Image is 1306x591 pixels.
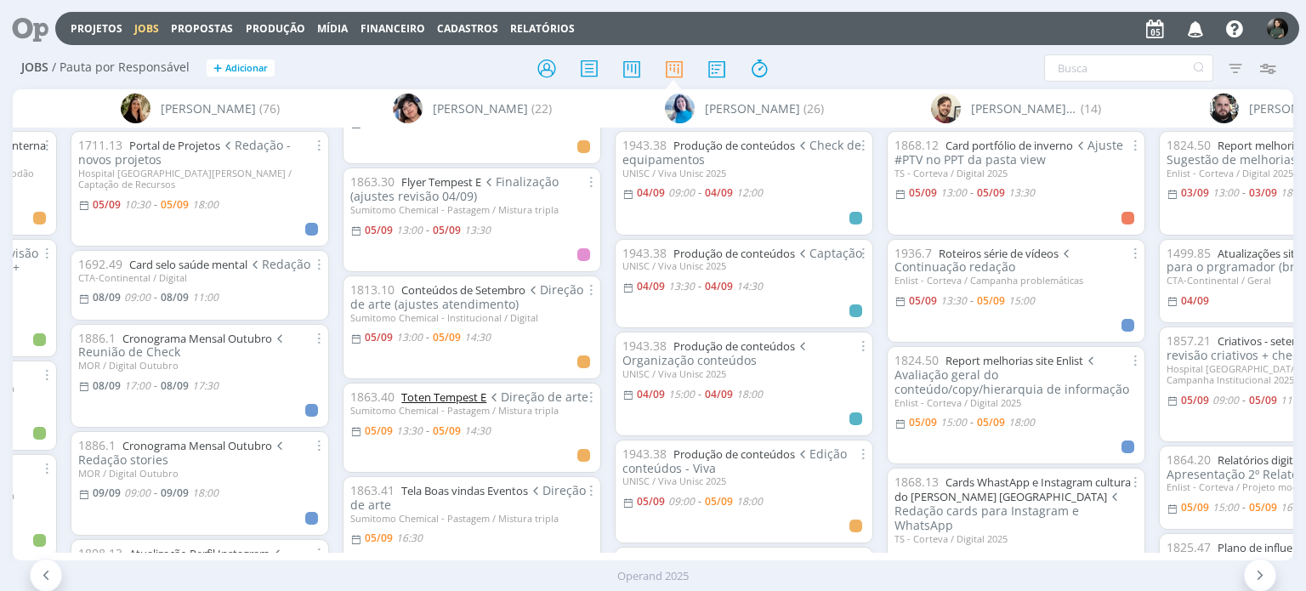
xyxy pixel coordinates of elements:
: - [698,389,701,400]
: - [154,381,157,391]
div: Sumitomo Chemical - Pastagem / Mistura tripla [350,204,593,215]
: 15:00 [940,415,967,429]
span: 1943.38 [622,137,667,153]
: 15:00 [1212,500,1239,514]
div: Hospital [GEOGRAPHIC_DATA][PERSON_NAME] / Captação de Recursos [78,168,321,190]
div: CTA-Continental / Digital [78,272,321,283]
: 17:00 [124,378,150,393]
: - [970,296,974,306]
span: 1886.1 [78,437,116,453]
: 05/09 [977,293,1005,308]
: 18:00 [736,494,763,509]
: - [426,332,429,343]
: 05/09 [1249,393,1277,407]
button: Propostas [166,22,238,36]
: 09/09 [93,486,121,500]
img: G [1209,94,1239,123]
: - [426,426,429,436]
button: Financeiro [355,22,430,36]
: 05/09 [365,423,393,438]
: 13:30 [1008,185,1035,200]
: 09:00 [124,290,150,304]
: 18:00 [1008,415,1035,429]
a: Flyer Tempest E [401,174,481,190]
a: Tela Boas vindas Eventos [401,483,528,498]
button: Jobs [129,22,164,36]
: 08/09 [161,378,189,393]
span: (26) [803,99,824,117]
span: 1692.49 [78,256,122,272]
: 13:30 [464,223,491,237]
span: Redação cards para Instagram e WhatsApp [894,488,1121,533]
div: UNISC / Viva Unisc 2025 [622,260,866,271]
span: Check de equipamentos [622,137,861,168]
div: MOR / Digital Outubro [78,360,321,371]
: 05/09 [909,415,937,429]
button: Projetos [65,22,128,36]
: 04/09 [1181,293,1209,308]
span: Organização conteúdos [622,338,809,368]
: 16:30 [396,531,423,545]
span: Redação stories [78,437,287,468]
a: Portal de Projetos [129,138,220,153]
: 09:00 [1212,393,1239,407]
: 13:00 [396,223,423,237]
a: Produção de conteúdos [673,446,795,462]
: 11:00 [192,290,219,304]
span: (76) [259,99,280,117]
span: 1868.12 [894,137,939,153]
: 05/09 [705,494,733,509]
: 05/09 [909,185,937,200]
: 09:00 [940,551,967,565]
: - [698,188,701,198]
span: 1863.30 [350,173,395,190]
a: Conteúdos de Setembro [401,282,525,298]
span: 1499.85 [1167,245,1211,261]
a: Atualização Perfil Instagram [129,546,270,561]
: - [154,488,157,498]
span: 1863.40 [350,389,395,405]
: 14:30 [736,279,763,293]
a: Cronograma Mensal Outubro [122,438,272,453]
: 14:30 [464,423,491,438]
span: Ajuste #PTV no PPT da pasta view [894,137,1123,168]
: 09:00 [668,494,695,509]
a: Produção [246,21,305,36]
: 05/09 [637,494,665,509]
: 08/09 [977,551,1005,565]
: 12:00 [736,185,763,200]
: - [698,497,701,507]
a: Cronograma Mensal Outubro [122,331,272,346]
span: [PERSON_NAME] [705,99,800,117]
: 14:30 [464,330,491,344]
: 04/09 [637,185,665,200]
a: Produção de conteúdos [673,246,795,261]
button: +Adicionar [207,60,275,77]
: 05/09 [365,223,393,237]
: 05/09 [433,330,461,344]
: 04/09 [705,279,733,293]
: - [1242,395,1246,406]
: 05/09 [433,223,461,237]
a: Produção de conteúdos [673,338,795,354]
: 05/09 [365,531,393,545]
button: Produção [241,22,310,36]
div: UNISC / Viva Unisc 2025 [622,475,866,486]
a: Report melhorias site Enlist [945,353,1083,368]
span: 1824.50 [894,352,939,368]
span: Continuação redação [894,245,1073,276]
: - [1242,188,1246,198]
: 13:00 [396,330,423,344]
span: Edição conteúdos - Viva [622,446,847,476]
a: Projetos [71,21,122,36]
: 10:30 [124,197,150,212]
div: Enlist - Corteva / Campanha problemáticas [894,275,1138,286]
span: / Pauta por Responsável [52,60,190,75]
span: 1886.1 [78,330,116,346]
: 09:00 [668,185,695,200]
: 04/09 [637,387,665,401]
span: [PERSON_NAME] [PERSON_NAME] [971,99,1077,117]
: 13:30 [940,293,967,308]
: 13:00 [1212,185,1239,200]
: 08/09 [161,290,189,304]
